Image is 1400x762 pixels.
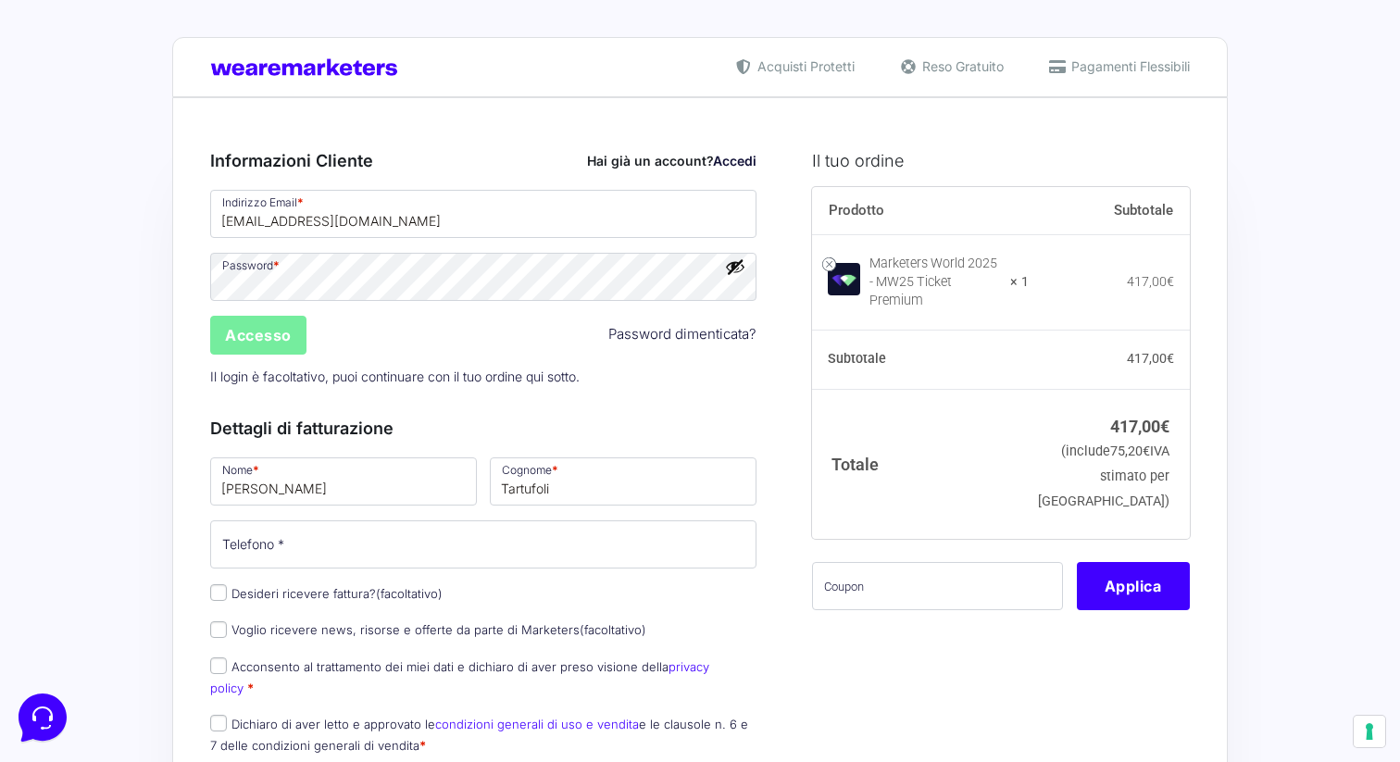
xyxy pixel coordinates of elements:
[30,230,144,244] span: Trova una risposta
[89,104,126,141] img: dark
[210,659,709,695] label: Acconsento al trattamento dei miei dati e dichiaro di aver preso visione della
[197,230,341,244] a: Apri Centro Assistenza
[812,389,1030,538] th: Totale
[59,104,96,141] img: dark
[210,715,227,731] input: Dichiaro di aver letto e approvato lecondizioni generali di uso e venditae le clausole n. 6 e 7 d...
[490,457,756,506] input: Cognome *
[210,148,756,173] h3: Informazioni Cliente
[376,586,443,601] span: (facoltativo)
[210,622,646,637] label: Voglio ricevere news, risorse e offerte da parte di Marketers
[812,148,1190,173] h3: Il tuo ordine
[725,256,745,277] button: Mostra password
[129,592,243,634] button: Messaggi
[30,74,157,89] span: Le tue conversazioni
[918,56,1004,76] span: Reso Gratuito
[713,153,756,169] a: Accedi
[15,690,70,745] iframe: Customerly Messenger Launcher
[1110,443,1150,459] span: 75,20
[1038,443,1169,509] small: (include IVA stimato per [GEOGRAPHIC_DATA])
[1127,274,1174,289] bdi: 417,00
[15,592,129,634] button: Home
[210,717,748,753] label: Dichiaro di aver letto e approvato le e le clausole n. 6 e 7 delle condizioni generali di vendita
[210,190,756,238] input: Indirizzo Email *
[587,151,756,170] div: Hai già un account?
[812,562,1063,610] input: Coupon
[210,316,306,355] input: Accesso
[160,618,210,634] p: Messaggi
[812,187,1030,235] th: Prodotto
[580,622,646,637] span: (facoltativo)
[210,584,227,601] input: Desideri ricevere fattura?(facoltativo)
[435,717,639,731] a: condizioni generali di uso e vendita
[204,357,763,395] p: Il login è facoltativo, puoi continuare con il tuo ordine qui sotto.
[210,586,443,601] label: Desideri ricevere fattura?
[210,457,477,506] input: Nome *
[828,263,860,295] img: Marketers World 2025 - MW25 Ticket Premium
[210,416,756,441] h3: Dettagli di fatturazione
[242,592,356,634] button: Aiuto
[1160,417,1169,436] span: €
[30,156,341,193] button: Inizia una conversazione
[1077,562,1190,610] button: Applica
[210,621,227,638] input: Voglio ricevere news, risorse e offerte da parte di Marketers(facoltativo)
[120,167,273,181] span: Inizia una conversazione
[1029,187,1190,235] th: Subtotale
[1110,417,1169,436] bdi: 417,00
[608,324,756,345] a: Password dimenticata?
[869,255,999,310] div: Marketers World 2025 - MW25 Ticket Premium
[42,269,303,288] input: Cerca un articolo...
[1354,716,1385,747] button: Le tue preferenze relative al consenso per le tecnologie di tracciamento
[1010,273,1029,292] strong: × 1
[1143,443,1150,459] span: €
[1127,351,1174,366] bdi: 417,00
[1167,351,1174,366] span: €
[30,104,67,141] img: dark
[753,56,855,76] span: Acquisti Protetti
[15,15,311,44] h2: Ciao da Marketers 👋
[285,618,312,634] p: Aiuto
[210,520,756,568] input: Telefono *
[1067,56,1190,76] span: Pagamenti Flessibili
[210,657,227,674] input: Acconsento al trattamento dei miei dati e dichiaro di aver preso visione dellaprivacy policy
[56,618,87,634] p: Home
[1167,274,1174,289] span: €
[812,331,1030,390] th: Subtotale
